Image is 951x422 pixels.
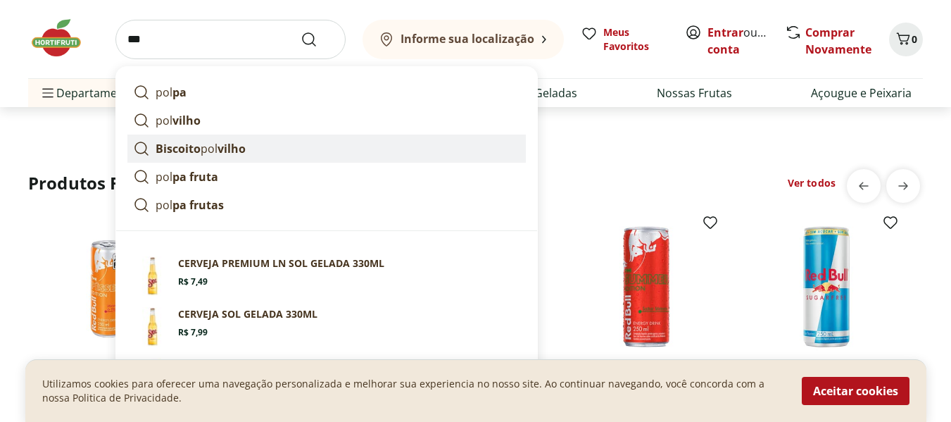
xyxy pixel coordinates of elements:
button: previous [847,169,881,203]
a: Cerveja Premium Long Neck Sol Gelada 330mlCERVEJA PREMIUM LN SOL GELADA 330MLR$ 7,49 [127,251,526,302]
input: search [115,20,346,59]
p: CERVEJA PREMIUM LN SOL GELADA 330ML [178,256,384,271]
button: Informe sua localização [363,20,564,59]
a: Cerveja Premium Long Neck Sol 330mlR$ 5,99 [127,352,526,403]
a: Cerveja Long Neck Sol Gelada 330mlCERVEJA SOL GELADA 330MLR$ 7,99 [127,302,526,352]
h2: Produtos Red Bull [28,172,180,194]
img: Energético Red Bull Sugar Free 250Ml [760,220,893,354]
a: polpa [127,78,526,106]
span: Departamentos [39,76,141,110]
button: Aceitar cookies [802,377,909,405]
a: Criar conta [707,25,785,57]
img: Cerveja Premium Long Neck Sol Gelada 330ml [133,256,172,296]
a: Biscoitopolvilho [127,135,526,163]
p: CERVEJA SOL GELADA 330ML [178,307,317,321]
button: next [886,169,920,203]
strong: Biscoito [156,141,201,156]
span: ou [707,24,770,58]
p: pol [156,112,201,129]
a: polvilho [127,106,526,135]
strong: pa fruta [172,169,218,185]
p: pol [156,84,187,101]
p: pol [156,168,218,185]
strong: vilho [218,141,246,156]
a: Entrar [707,25,743,40]
a: Meus Favoritos [581,25,668,54]
img: Hortifruti [28,17,99,59]
p: Cerveja Premium Long Neck Sol 330ml [178,358,366,372]
span: R$ 7,99 [178,327,208,338]
b: Informe sua localização [401,31,534,46]
strong: vilho [172,113,201,128]
a: polpa fruta [127,163,526,191]
span: 0 [912,32,917,46]
p: pol [156,140,246,157]
img: Enérgetico Red Bull de Melancia Unidade [579,220,713,354]
a: Açougue e Peixaria [811,85,912,101]
a: Comprar Novamente [805,25,871,57]
span: Meus Favoritos [603,25,668,54]
button: Menu [39,76,56,110]
a: Nossas Frutas [657,85,732,101]
img: Cerveja Long Neck Sol Gelada 330ml [133,307,172,347]
strong: pa frutas [172,197,224,213]
strong: pa [172,85,187,100]
button: Carrinho [889,23,923,56]
a: polpa frutas [127,191,526,219]
p: pol [156,197,224,213]
a: Ver todos [788,176,836,190]
button: Submit Search [301,31,334,48]
img: Energético Morango e Pêssego Red Bull 250ml [39,220,173,354]
p: Utilizamos cookies para oferecer uma navegação personalizada e melhorar sua experiencia no nosso ... [42,377,785,405]
span: R$ 7,49 [178,276,208,287]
